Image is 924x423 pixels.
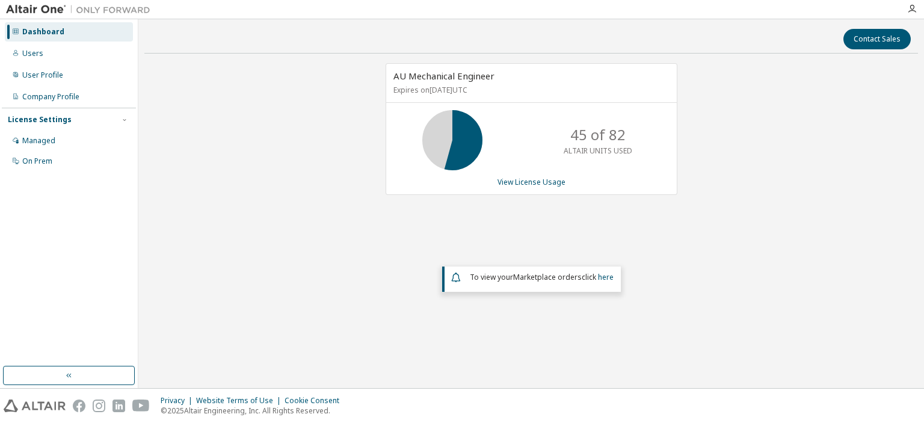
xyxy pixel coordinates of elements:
div: Website Terms of Use [196,396,285,406]
div: Company Profile [22,92,79,102]
div: Cookie Consent [285,396,346,406]
p: ALTAIR UNITS USED [564,146,632,156]
div: Managed [22,136,55,146]
img: instagram.svg [93,400,105,412]
button: Contact Sales [843,29,911,49]
img: youtube.svg [132,400,150,412]
p: Expires on [DATE] UTC [393,85,667,95]
span: To view your click [470,272,614,282]
div: User Profile [22,70,63,80]
div: License Settings [8,115,72,125]
em: Marketplace orders [513,272,582,282]
div: On Prem [22,156,52,166]
img: facebook.svg [73,400,85,412]
span: AU Mechanical Engineer [393,70,494,82]
div: Privacy [161,396,196,406]
a: here [598,272,614,282]
p: © 2025 Altair Engineering, Inc. All Rights Reserved. [161,406,346,416]
img: Altair One [6,4,156,16]
img: altair_logo.svg [4,400,66,412]
a: View License Usage [497,177,565,187]
div: Users [22,49,43,58]
img: linkedin.svg [112,400,125,412]
div: Dashboard [22,27,64,37]
p: 45 of 82 [570,125,626,145]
